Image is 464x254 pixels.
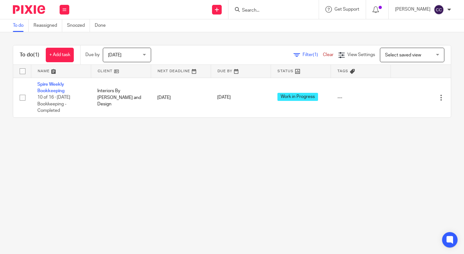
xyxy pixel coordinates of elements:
[13,19,29,32] a: To do
[20,52,39,58] h1: To do
[337,69,348,73] span: Tags
[277,93,318,101] span: Work in Progress
[395,6,430,13] p: [PERSON_NAME]
[13,5,45,14] img: Pixie
[303,53,323,57] span: Filter
[323,53,333,57] a: Clear
[85,52,100,58] p: Due by
[334,7,359,12] span: Get Support
[385,53,421,57] span: Select saved view
[91,78,151,117] td: Interiors By [PERSON_NAME] and Design
[37,82,64,93] a: Spire Weekly Bookkeeping
[37,95,70,113] span: 10 of 16 · [DATE] Bookkeeping - Completed
[108,53,121,57] span: [DATE]
[347,53,375,57] span: View Settings
[241,8,299,14] input: Search
[34,19,62,32] a: Reassigned
[151,78,211,117] td: [DATE]
[217,95,231,100] span: [DATE]
[67,19,90,32] a: Snoozed
[337,94,384,101] div: ---
[33,52,39,57] span: (1)
[95,19,111,32] a: Done
[434,5,444,15] img: svg%3E
[313,53,318,57] span: (1)
[46,48,74,62] a: + Add task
